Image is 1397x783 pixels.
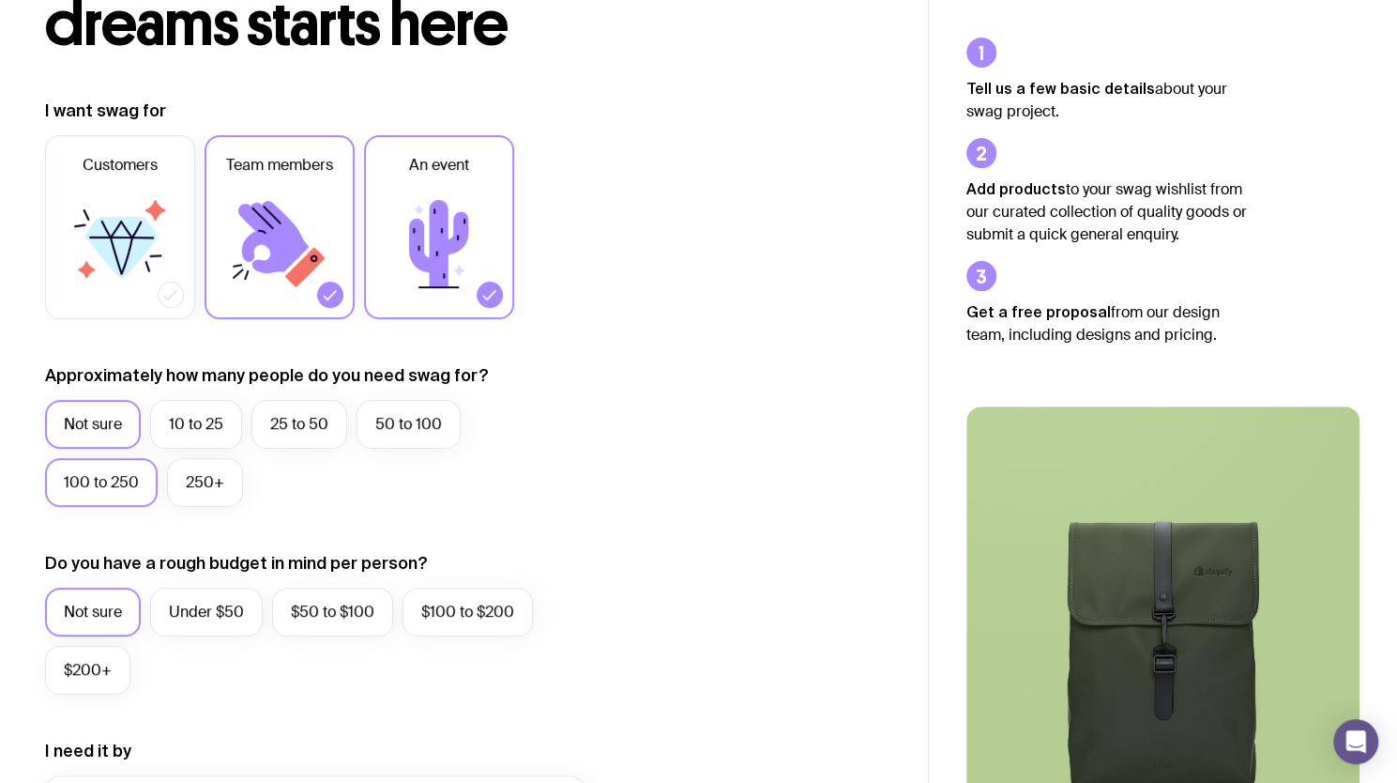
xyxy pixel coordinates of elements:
label: I want swag for [45,100,166,122]
span: Team members [226,154,333,177]
label: I need it by [45,740,131,762]
p: to your swag wishlist from our curated collection of quality goods or submit a quick general enqu... [966,177,1248,246]
label: Not sure [45,588,141,637]
label: 10 to 25 [150,400,242,449]
strong: Tell us a few basic details [966,80,1155,97]
label: $200+ [45,646,130,695]
p: from our design team, including designs and pricing. [966,300,1248,346]
label: 50 to 100 [357,400,461,449]
strong: Add products [966,180,1066,197]
label: $50 to $100 [272,588,393,637]
label: 100 to 250 [45,458,158,507]
div: Open Intercom Messenger [1333,719,1378,764]
span: An event [409,154,469,177]
label: Under $50 [150,588,263,637]
p: about your swag project. [966,77,1248,123]
label: Not sure [45,400,141,449]
span: Customers [83,154,158,177]
label: 25 to 50 [251,400,347,449]
strong: Get a free proposal [966,303,1111,320]
label: Approximately how many people do you need swag for? [45,364,489,387]
label: $100 to $200 [402,588,533,637]
label: 250+ [167,458,243,507]
label: Do you have a rough budget in mind per person? [45,552,428,575]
